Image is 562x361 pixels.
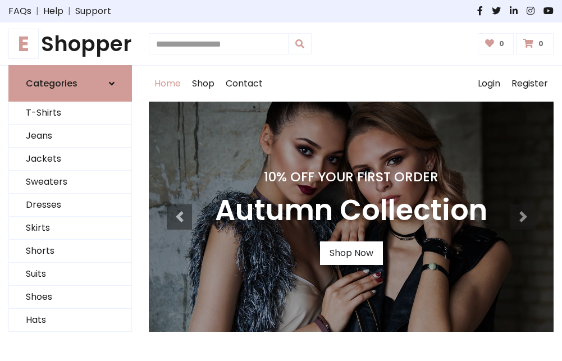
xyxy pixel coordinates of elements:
[9,263,131,286] a: Suits
[9,148,131,171] a: Jackets
[149,66,186,102] a: Home
[43,4,63,18] a: Help
[63,4,75,18] span: |
[506,66,554,102] a: Register
[536,39,546,49] span: 0
[9,309,131,332] a: Hats
[478,33,514,54] a: 0
[215,194,487,228] h3: Autumn Collection
[8,65,132,102] a: Categories
[516,33,554,54] a: 0
[75,4,111,18] a: Support
[9,217,131,240] a: Skirts
[186,66,220,102] a: Shop
[9,286,131,309] a: Shoes
[8,4,31,18] a: FAQs
[8,31,132,56] h1: Shopper
[9,102,131,125] a: T-Shirts
[9,125,131,148] a: Jeans
[9,171,131,194] a: Sweaters
[215,169,487,185] h4: 10% Off Your First Order
[8,29,39,59] span: E
[31,4,43,18] span: |
[472,66,506,102] a: Login
[9,194,131,217] a: Dresses
[496,39,507,49] span: 0
[320,241,383,265] a: Shop Now
[26,78,77,89] h6: Categories
[220,66,268,102] a: Contact
[9,240,131,263] a: Shorts
[8,31,132,56] a: EShopper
